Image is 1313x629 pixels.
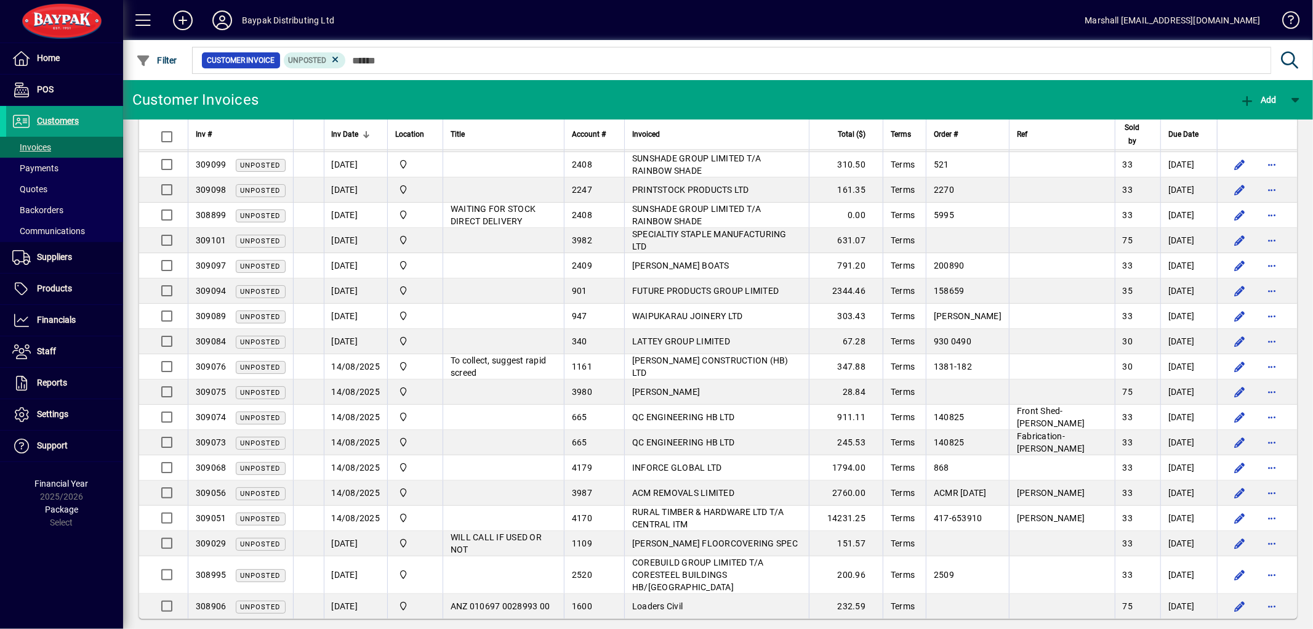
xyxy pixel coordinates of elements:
[6,368,123,399] a: Reports
[809,253,883,278] td: 791.20
[572,362,592,371] span: 1161
[632,558,764,592] span: COREBUILD GROUP LIMITED T/A CORESTEEL BUILDINGS HB/[GEOGRAPHIC_DATA]
[1160,304,1217,329] td: [DATE]
[632,261,729,270] span: [PERSON_NAME] BOATS
[1230,382,1250,402] button: Edit
[324,304,388,329] td: [DATE]
[395,461,435,474] span: Baypak - Onekawa
[37,346,56,356] span: Staff
[395,486,435,500] span: Baypak - Onekawa
[324,329,388,354] td: [DATE]
[1230,565,1250,585] button: Edit
[934,570,954,580] span: 2509
[1230,230,1250,250] button: Edit
[809,228,883,253] td: 631.07
[1230,508,1250,528] button: Edit
[809,152,883,177] td: 310.50
[572,311,587,321] span: 947
[934,160,949,169] span: 521
[1123,412,1133,422] span: 33
[1160,329,1217,354] td: [DATE]
[12,184,47,194] span: Quotes
[1017,128,1107,141] div: Ref
[196,387,227,397] span: 309075
[1160,430,1217,455] td: [DATE]
[572,412,587,422] span: 665
[1123,286,1133,296] span: 35
[572,210,592,220] span: 2408
[196,286,227,296] span: 309094
[37,252,72,262] span: Suppliers
[891,437,915,447] span: Terms
[1262,155,1282,174] button: More options
[632,538,798,548] span: [PERSON_NAME] FLOORCOVERING SPEC
[1160,177,1217,203] td: [DATE]
[572,235,592,245] span: 3982
[451,128,556,141] div: Title
[1273,2,1298,43] a: Knowledge Base
[332,128,380,141] div: Inv Date
[809,594,883,619] td: 232.59
[241,187,281,195] span: Unposted
[1230,534,1250,553] button: Edit
[12,163,58,173] span: Payments
[891,235,915,245] span: Terms
[163,9,203,31] button: Add
[6,431,123,461] a: Support
[632,128,801,141] div: Invoiced
[1230,180,1250,200] button: Edit
[934,286,965,296] span: 158659
[572,488,592,498] span: 3987
[632,412,734,422] span: QC ENGINEERING HB LTD
[196,128,212,141] span: Inv #
[324,228,388,253] td: [DATE]
[572,437,587,447] span: 665
[35,479,89,489] span: Financial Year
[1017,406,1085,428] span: Front Shed-[PERSON_NAME]
[1262,331,1282,351] button: More options
[395,360,435,373] span: Baypak - Onekawa
[241,363,281,371] span: Unposted
[1123,160,1133,169] span: 33
[1160,556,1217,594] td: [DATE]
[6,179,123,200] a: Quotes
[241,439,281,447] span: Unposted
[572,570,592,580] span: 2520
[809,430,883,455] td: 245.53
[196,513,227,523] span: 309051
[203,9,242,31] button: Profile
[1160,531,1217,556] td: [DATE]
[1262,596,1282,616] button: More options
[891,210,915,220] span: Terms
[196,601,227,611] span: 308906
[1160,278,1217,304] td: [DATE]
[241,389,281,397] span: Unposted
[632,336,730,346] span: LATTEY GROUP LIMITED
[37,409,68,419] span: Settings
[324,177,388,203] td: [DATE]
[809,304,883,329] td: 303.43
[891,128,911,141] span: Terms
[572,538,592,548] span: 1109
[241,414,281,422] span: Unposted
[395,309,435,323] span: Baypak - Onekawa
[196,160,227,169] span: 309099
[1230,458,1250,477] button: Edit
[891,336,915,346] span: Terms
[809,354,883,379] td: 347.88
[196,463,227,473] span: 309068
[891,387,915,397] span: Terms
[1230,407,1250,427] button: Edit
[1262,407,1282,427] button: More options
[196,261,227,270] span: 309097
[632,229,787,251] span: SPECIALTIY STAPLE MANUFACTURING LTD
[1262,357,1282,376] button: More options
[934,488,987,498] span: ACMR [DATE]
[934,513,982,523] span: 417-653910
[809,556,883,594] td: 200.96
[572,128,606,141] span: Account #
[1160,455,1217,481] td: [DATE]
[196,311,227,321] span: 309089
[1160,481,1217,506] td: [DATE]
[891,261,915,270] span: Terms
